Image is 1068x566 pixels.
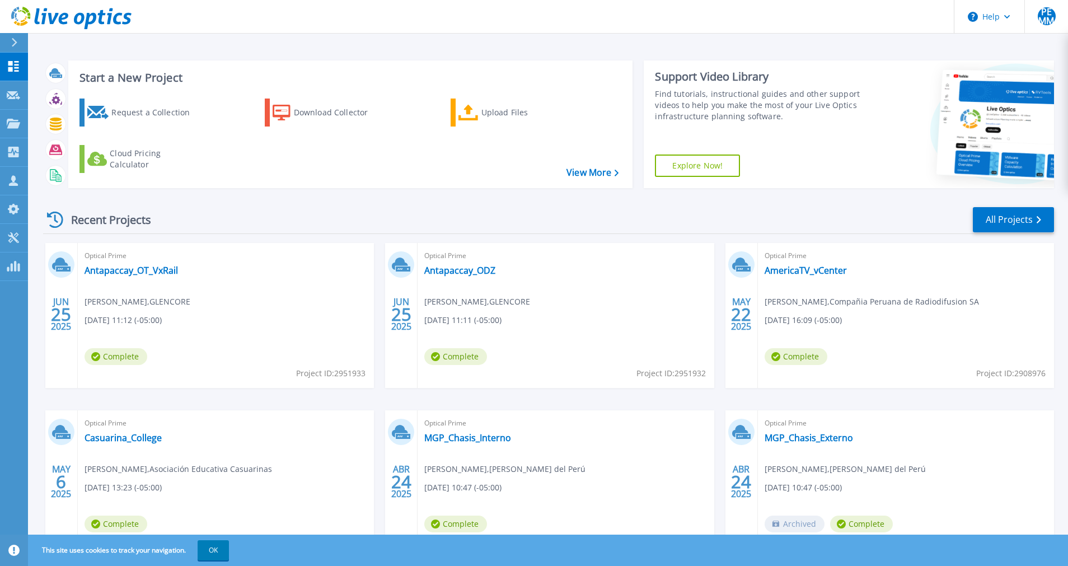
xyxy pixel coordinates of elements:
a: MGP_Chasis_Externo [765,432,853,443]
span: Optical Prime [424,250,707,262]
span: This site uses cookies to track your navigation. [31,540,229,560]
span: [PERSON_NAME] , [PERSON_NAME] del Perú [765,463,926,475]
span: Complete [424,348,487,365]
span: [PERSON_NAME] , GLENCORE [85,296,190,308]
span: [DATE] 10:47 (-05:00) [424,481,502,494]
span: [DATE] 10:47 (-05:00) [765,481,842,494]
a: Cloud Pricing Calculator [79,145,204,173]
a: Upload Files [451,99,575,127]
a: Download Collector [265,99,390,127]
div: Find tutorials, instructional guides and other support videos to help you make the most of your L... [655,88,864,122]
span: [DATE] 11:11 (-05:00) [424,314,502,326]
span: Complete [85,516,147,532]
span: 6 [56,477,66,487]
div: JUN 2025 [391,294,412,335]
span: Complete [85,348,147,365]
span: 22 [731,310,751,319]
div: MAY 2025 [730,294,752,335]
span: Optical Prime [85,417,367,429]
div: Request a Collection [111,101,201,124]
h3: Start a New Project [79,72,619,84]
span: Archived [765,516,825,532]
a: Antapaccay_OT_VxRail [85,265,178,276]
span: [PERSON_NAME] , Asociación Educativa Casuarinas [85,463,272,475]
span: [PERSON_NAME] , GLENCORE [424,296,530,308]
span: 25 [51,310,71,319]
a: Casuarina_College [85,432,162,443]
a: AmericaTV_vCenter [765,265,847,276]
span: Complete [424,516,487,532]
span: Optical Prime [765,250,1047,262]
a: All Projects [973,207,1054,232]
a: View More [566,167,619,178]
a: Antapaccay_ODZ [424,265,495,276]
span: Optical Prime [424,417,707,429]
div: Support Video Library [655,69,864,84]
a: Explore Now! [655,155,740,177]
span: [DATE] 16:09 (-05:00) [765,314,842,326]
span: [PERSON_NAME] , [PERSON_NAME] del Perú [424,463,585,475]
span: 25 [391,310,411,319]
div: Download Collector [294,101,383,124]
div: ABR 2025 [730,461,752,502]
a: Request a Collection [79,99,204,127]
span: Optical Prime [85,250,367,262]
button: OK [198,540,229,560]
span: Project ID: 2951932 [636,367,706,380]
span: PEMM [1038,7,1056,25]
span: Complete [830,516,893,532]
span: Project ID: 2908976 [976,367,1046,380]
span: Project ID: 2951933 [296,367,366,380]
span: Optical Prime [765,417,1047,429]
div: JUN 2025 [50,294,72,335]
div: ABR 2025 [391,461,412,502]
span: 24 [731,477,751,487]
span: Complete [765,348,827,365]
div: Upload Files [481,101,571,124]
span: [PERSON_NAME] , Compañia Peruana de Radiodifusion SA [765,296,979,308]
span: [DATE] 13:23 (-05:00) [85,481,162,494]
span: 24 [391,477,411,487]
div: MAY 2025 [50,461,72,502]
div: Cloud Pricing Calculator [110,148,199,170]
div: Recent Projects [43,206,166,233]
a: MGP_Chasis_Interno [424,432,511,443]
span: [DATE] 11:12 (-05:00) [85,314,162,326]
